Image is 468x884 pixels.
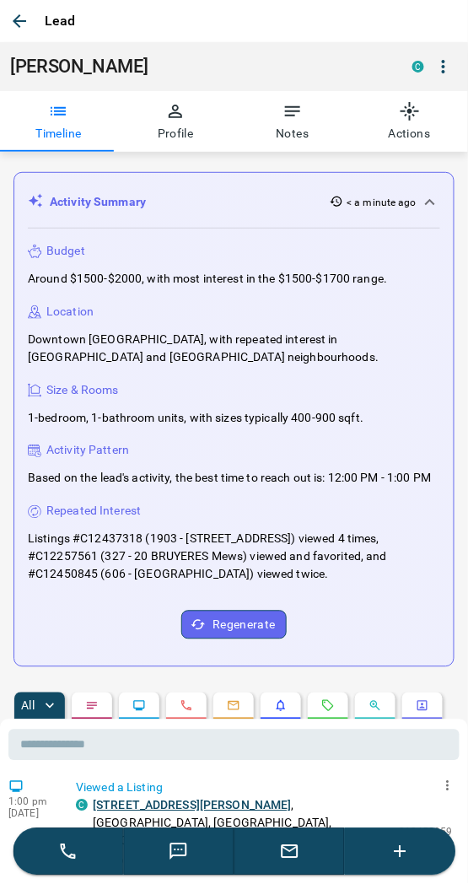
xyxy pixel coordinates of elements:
[10,56,387,78] h1: [PERSON_NAME]
[347,195,417,210] p: < a minute ago
[412,61,424,73] div: condos.ca
[46,303,94,321] p: Location
[46,381,119,399] p: Size & Rooms
[93,799,292,812] a: [STREET_ADDRESS][PERSON_NAME]
[93,797,390,850] p: , [GEOGRAPHIC_DATA], [GEOGRAPHIC_DATA], [GEOGRAPHIC_DATA]
[21,700,35,712] p: All
[28,270,387,288] p: Around $1500-$2000, with most interest in the $1500-$1700 range.
[180,699,193,713] svg: Calls
[117,91,234,152] button: Profile
[181,611,287,639] button: Regenerate
[46,442,129,460] p: Activity Pattern
[28,409,363,427] p: 1-bedroom, 1-bathroom units, with sizes typically 400-900 sqft.
[85,699,99,713] svg: Notes
[227,699,240,713] svg: Emails
[368,699,382,713] svg: Opportunities
[28,186,440,218] div: Activity Summary< a minute ago
[398,825,453,840] p: C12458059
[45,11,76,31] p: Lead
[274,699,288,713] svg: Listing Alerts
[76,800,88,811] div: condos.ca
[8,808,59,820] p: [DATE]
[46,503,141,520] p: Repeated Interest
[28,470,431,488] p: Based on the lead's activity, the best time to reach out is: 12:00 PM - 1:00 PM
[351,91,468,152] button: Actions
[46,242,85,260] p: Budget
[8,796,59,808] p: 1:00 pm
[416,699,429,713] svg: Agent Actions
[28,331,440,366] p: Downtown [GEOGRAPHIC_DATA], with repeated interest in [GEOGRAPHIC_DATA] and [GEOGRAPHIC_DATA] nei...
[76,779,453,797] p: Viewed a Listing
[321,699,335,713] svg: Requests
[132,699,146,713] svg: Lead Browsing Activity
[28,531,440,584] p: Listings #C12437318 (1903 - [STREET_ADDRESS]) viewed 4 times, #C12257561 (327 - 20 BRUYERES Mews)...
[234,91,352,152] button: Notes
[50,193,146,211] p: Activity Summary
